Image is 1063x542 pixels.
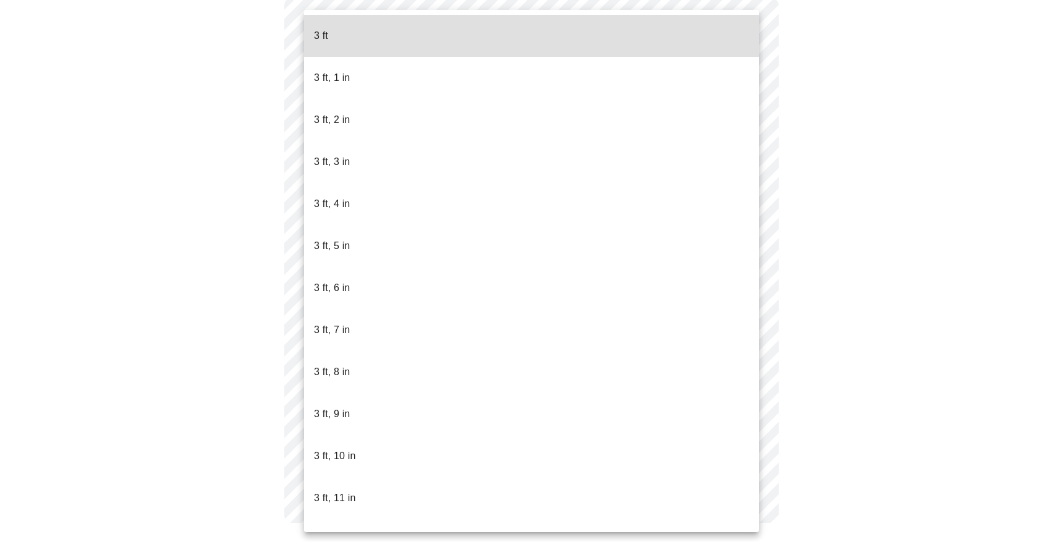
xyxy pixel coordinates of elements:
p: 3 ft, 10 in [314,449,355,464]
p: 3 ft, 5 in [314,239,350,253]
p: 3 ft, 3 in [314,155,350,169]
p: 3 ft, 4 in [314,197,350,211]
p: 3 ft, 11 in [314,491,355,506]
p: 3 ft, 9 in [314,407,350,421]
p: 3 ft, 6 in [314,281,350,295]
p: 3 ft, 2 in [314,112,350,127]
p: 3 ft, 7 in [314,323,350,337]
p: 3 ft, 8 in [314,365,350,379]
p: 3 ft, 1 in [314,70,350,85]
p: 3 ft [314,28,328,43]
